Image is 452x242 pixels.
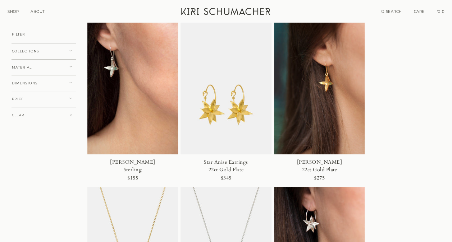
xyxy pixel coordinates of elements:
a: CARE [414,9,425,14]
span: DIMENSIONS [12,82,38,85]
span: FILTER [12,33,25,36]
div: $345 [220,173,231,183]
a: Search [381,9,402,14]
button: COLLECTIONS [12,43,76,60]
button: CLEAR [12,107,76,124]
div: $155 [127,173,138,183]
img: Jasmine Earrings 22ct Gold Plate [274,18,365,154]
img: Star Anise Earrings 22ct Gold Plate [181,18,271,154]
span: 0 [441,9,445,14]
img: Jasmine Earrings Sterling [87,18,178,154]
a: [PERSON_NAME]22ct Gold Plate$275 [274,18,365,187]
div: [PERSON_NAME] Sterling [104,158,162,173]
span: SEARCH [386,9,402,14]
a: [PERSON_NAME]Sterling$155 [87,18,178,187]
div: $275 [314,173,325,183]
button: DIMENSIONS [12,75,76,92]
span: COLLECTIONS [12,50,39,53]
a: ABOUT [31,9,45,14]
a: SHOP [8,9,19,14]
a: Cart [437,9,445,14]
span: MATERIAL [12,66,32,69]
button: MATERIAL [12,59,76,76]
a: Star Anise Earrings22ct Gold Plate$345 [181,18,271,187]
div: [PERSON_NAME] 22ct Gold Plate [290,158,348,173]
span: CLEAR [12,113,24,117]
button: PRICE [12,91,76,107]
span: PRICE [12,97,24,101]
div: Star Anise Earrings 22ct Gold Plate [197,158,255,173]
a: Kiri Schumacher Home [177,4,276,22]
